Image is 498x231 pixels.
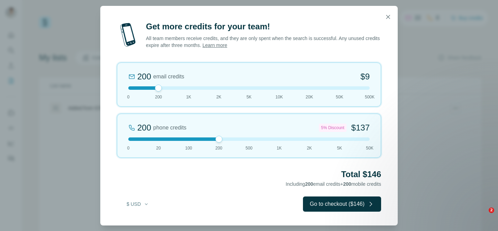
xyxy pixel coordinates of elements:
[474,208,491,224] iframe: Intercom live chat
[307,145,312,151] span: 2K
[343,181,351,187] span: 200
[337,145,342,151] span: 5K
[146,35,381,49] p: All team members receive credits, and they are only spent when the search is successful. Any unus...
[365,94,375,100] span: 500K
[127,94,130,100] span: 0
[216,94,221,100] span: 2K
[351,122,370,133] span: $137
[286,181,381,187] span: Including email credits + mobile credits
[247,94,252,100] span: 5K
[303,196,381,212] button: Go to checkout ($146)
[360,71,370,82] span: $9
[306,94,313,100] span: 20K
[156,145,161,151] span: 20
[319,124,346,132] div: 5% Discount
[137,71,151,82] div: 200
[122,198,154,210] button: $ USD
[186,94,191,100] span: 1K
[153,73,184,81] span: email credits
[117,21,139,49] img: mobile-phone
[185,145,192,151] span: 100
[489,208,494,213] span: 2
[276,94,283,100] span: 10K
[246,145,252,151] span: 500
[305,181,313,187] span: 200
[277,145,282,151] span: 1K
[153,124,186,132] span: phone credits
[215,145,222,151] span: 200
[202,42,227,48] a: Learn more
[127,145,130,151] span: 0
[117,169,381,180] h2: Total $146
[155,94,162,100] span: 200
[336,94,343,100] span: 50K
[137,122,151,133] div: 200
[366,145,373,151] span: 50K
